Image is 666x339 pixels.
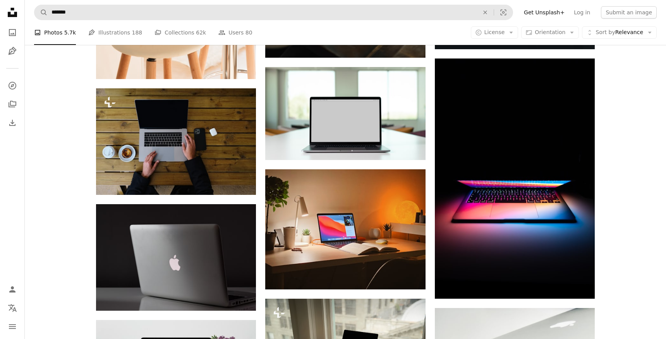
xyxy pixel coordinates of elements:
button: Search Unsplash [34,5,48,20]
a: Users 80 [218,20,252,45]
a: Collections [5,96,20,112]
span: Relevance [596,29,643,36]
img: macbook pro on white wooden desk [265,169,425,289]
span: 62k [196,28,206,37]
a: macbook pro on white table [265,110,425,117]
img: black laptop computer turned on in dim light [435,59,595,299]
a: Collections 62k [154,20,206,45]
button: Sort byRelevance [582,26,657,39]
a: Download History [5,115,20,131]
span: License [484,29,505,35]
img: a person using a laptop on a wooden table [96,88,256,195]
a: Illustrations [5,43,20,59]
button: License [471,26,518,39]
a: Get Unsplash+ [519,6,569,19]
button: Submit an image [601,6,657,19]
form: Find visuals sitewide [34,5,513,20]
a: Log in [569,6,595,19]
a: Illustrations 188 [88,20,142,45]
a: black laptop computer turned on in dim light [435,175,595,182]
button: Clear [477,5,494,20]
a: Explore [5,78,20,93]
button: Orientation [521,26,579,39]
a: Home — Unsplash [5,5,20,22]
button: Language [5,300,20,316]
span: 188 [132,28,142,37]
a: MacBook Pro [96,254,256,261]
img: macbook pro on white table [265,67,425,160]
a: macbook pro on white wooden desk [265,226,425,233]
span: 80 [245,28,252,37]
img: MacBook Pro [96,204,256,311]
span: Orientation [535,29,565,35]
a: Photos [5,25,20,40]
a: a person using a laptop on a wooden table [96,138,256,145]
button: Menu [5,319,20,334]
a: Log in / Sign up [5,282,20,297]
button: Visual search [494,5,513,20]
span: Sort by [596,29,615,35]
